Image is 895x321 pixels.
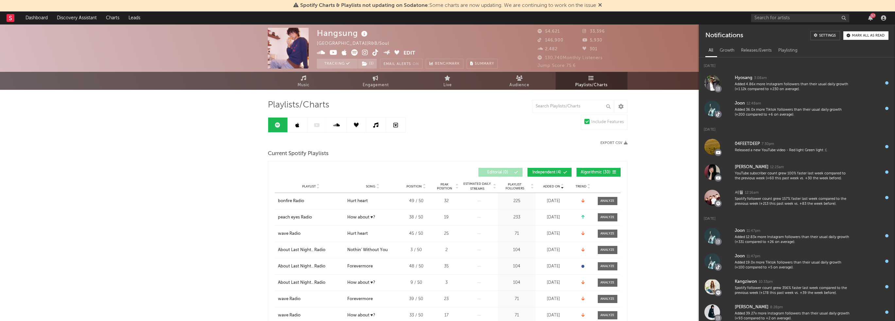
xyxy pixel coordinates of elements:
[735,163,768,171] div: [PERSON_NAME]
[762,142,774,147] div: 7:30pm
[735,278,757,286] div: Kangziwon
[500,312,534,319] div: 71
[358,59,377,69] button: (1)
[317,40,397,48] div: [GEOGRAPHIC_DATA] | R&B/Soul
[582,29,605,34] span: 33,396
[347,247,388,253] div: Nothin' Without You
[500,296,534,302] div: 71
[699,134,895,159] a: 04FEETDEEP7:30pmReleased a new YouTube video - Red light Green light :(.
[577,168,621,177] button: Algorithmic(30)
[317,28,369,39] div: Hangsung
[500,263,534,270] div: 104
[317,59,358,69] button: Tracking
[347,231,368,237] div: Hurt heart
[538,47,558,51] span: 2,482
[582,47,597,51] span: 301
[705,31,743,40] div: Notifications
[735,252,745,260] div: Joon
[500,231,534,237] div: 71
[402,280,431,286] div: 9 / 50
[735,100,745,107] div: Joon
[413,62,419,66] em: On
[434,312,459,319] div: 17
[735,286,850,296] div: Spotify follower count grew 356% faster last week compared to the previous week (+178 this past w...
[591,118,624,126] div: Include Features
[300,3,596,8] span: : Some charts are now updating. We are continuing to work on the issue
[735,260,850,270] div: Added 19.0x more Tiktok followers than their usual daily growth (+100 compared to +5 on average).
[426,59,463,69] a: Benchmark
[699,274,895,299] a: Kangziwon10:33pmSpotify follower count grew 356% faster last week compared to the previous week (...
[537,312,570,319] div: [DATE]
[775,45,801,56] div: Playlisting
[735,235,850,245] div: Added 12.83x more Instagram followers than their usual daily growth (+331 compared to +26 on aver...
[278,231,344,237] a: wave Radio
[278,198,344,204] a: bonfire Radio
[300,3,428,8] span: Spotify Charts & Playlists not updating on Sodatone
[278,247,325,253] div: About Last Night.. Radio
[747,101,761,106] div: 12:48am
[735,171,850,181] div: YouTube subscriber count grew 100% faster last week compared to the previous week (+60 this past ...
[538,29,560,34] span: 54,621
[434,183,455,190] span: Peak Position
[538,38,563,42] span: 146,900
[532,170,562,174] span: Independent ( 4 )
[434,198,459,204] div: 32
[852,34,885,38] div: Mark all as read
[868,15,873,21] button: 57
[538,64,576,68] span: Jump Score: 75.6
[434,247,459,253] div: 2
[404,49,415,57] button: Edit
[699,210,895,223] div: [DATE]
[478,168,523,177] button: Editorial(0)
[402,296,431,302] div: 39 / 50
[434,231,459,237] div: 25
[699,223,895,249] a: Joon11:47pmAdded 12.83x more Instagram followers than their usual daily growth (+331 compared to ...
[347,296,373,302] div: Forevermore
[278,198,304,204] div: bonfire Radio
[819,34,836,38] div: Settings
[699,57,895,70] div: [DATE]
[537,231,570,237] div: [DATE]
[699,249,895,274] a: Joon11:47pmAdded 19.0x more Tiktok followers than their usual daily growth (+100 compared to +5 o...
[735,74,752,82] div: Hyosang
[406,185,422,188] span: Position
[543,185,560,188] span: Added On
[537,280,570,286] div: [DATE]
[500,198,534,204] div: 225
[699,185,895,210] a: 서월12:16amSpotify follower count grew 157% faster last week compared to the previous week (+213 th...
[699,96,895,121] a: Joon12:48amAdded 36.0x more Tiktok followers than their usual daily growth (+200 compared to +6 o...
[347,263,373,270] div: Forevermore
[770,165,784,170] div: 12:23am
[435,60,460,68] span: Benchmark
[745,190,759,195] div: 12:16am
[21,11,52,24] a: Dashboard
[278,231,301,237] div: wave Radio
[699,159,895,185] a: [PERSON_NAME]12:23amYouTube subscriber count grew 100% faster last week compared to the previous ...
[402,231,431,237] div: 45 / 50
[347,312,375,319] div: How about ♥?
[556,72,628,90] a: Playlists/Charts
[735,197,850,207] div: Spotify follower count grew 157% faster last week compared to the previous week (+213 this past w...
[302,185,316,188] span: Playlist
[537,247,570,253] div: [DATE]
[735,189,743,197] div: 서월
[538,56,603,60] span: 130,740 Monthly Listeners
[810,31,840,40] a: Settings
[124,11,145,24] a: Leads
[735,303,768,311] div: [PERSON_NAME]
[754,76,767,81] div: 3:08am
[699,70,895,96] a: Hyosang3:08amAdded 4.86x more Instagram followers than their usual daily growth (+1.12k compared ...
[278,312,344,319] a: wave Radio
[699,121,895,134] div: [DATE]
[747,254,760,259] div: 11:47pm
[581,170,611,174] span: Algorithmic ( 30 )
[735,82,850,92] div: Added 4.86x more Instagram followers than their usual daily growth (+1.12k compared to +230 on av...
[268,150,329,158] span: Current Spotify Playlists
[347,214,375,221] div: How about ♥?
[537,296,570,302] div: [DATE]
[738,45,775,56] div: Releases/Events
[434,263,459,270] div: 35
[278,263,344,270] a: About Last Night.. Radio
[484,72,556,90] a: Audience
[532,100,614,113] input: Search Playlists/Charts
